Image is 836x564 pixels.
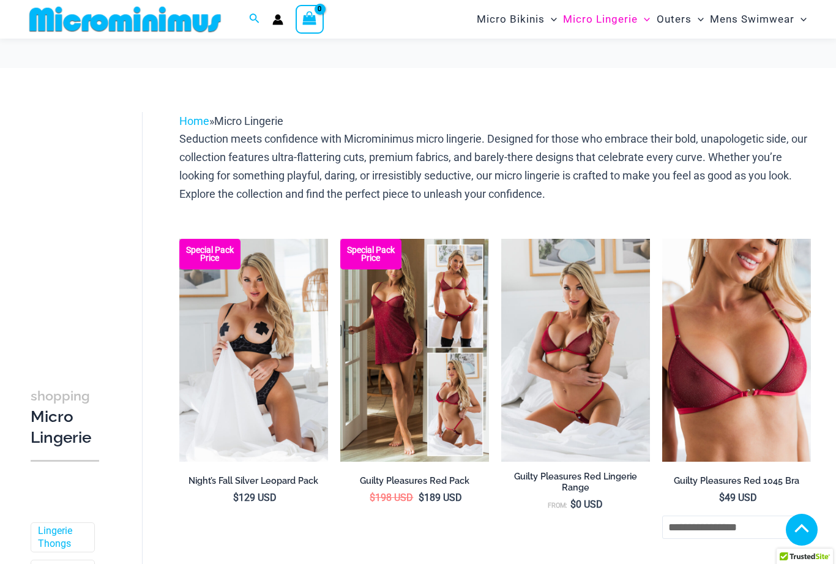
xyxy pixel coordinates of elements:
a: View Shopping Cart, empty [296,5,324,33]
b: Special Pack Price [179,246,241,262]
a: Search icon link [249,12,260,27]
h2: Guilty Pleasures Red Lingerie Range [501,471,650,494]
a: Home [179,115,209,127]
span: shopping [31,388,90,404]
span: $ [419,492,424,503]
img: Guilty Pleasures Red Collection Pack F [340,239,489,462]
span: $ [719,492,725,503]
span: Menu Toggle [545,4,557,35]
bdi: 198 USD [370,492,413,503]
a: Night’s Fall Silver Leopard Pack [179,475,328,491]
span: $ [233,492,239,503]
h2: Night’s Fall Silver Leopard Pack [179,475,328,487]
p: Seduction meets confidence with Microminimus micro lingerie. Designed for those who embrace their... [179,130,811,203]
a: Lingerie Thongs [38,525,85,551]
bdi: 129 USD [233,492,277,503]
bdi: 49 USD [719,492,757,503]
a: Guilty Pleasures Red 1045 Bra 689 Micro 05Guilty Pleasures Red 1045 Bra 689 Micro 06Guilty Pleasu... [501,239,650,462]
a: Micro BikinisMenu ToggleMenu Toggle [474,4,560,35]
a: Guilty Pleasures Red 1045 Bra [662,475,811,491]
a: OutersMenu ToggleMenu Toggle [654,4,707,35]
bdi: 0 USD [570,498,603,510]
span: Micro Lingerie [563,4,638,35]
a: Guilty Pleasures Red Collection Pack F Guilty Pleasures Red Collection Pack BGuilty Pleasures Red... [340,239,489,462]
span: $ [370,492,375,503]
a: Guilty Pleasures Red Pack [340,475,489,491]
a: Guilty Pleasures Red Lingerie Range [501,471,650,498]
img: Nights Fall Silver Leopard 1036 Bra 6046 Thong 09v2 [179,239,328,462]
span: $ [570,498,576,510]
bdi: 189 USD [419,492,462,503]
span: Micro Bikinis [477,4,545,35]
a: Nights Fall Silver Leopard 1036 Bra 6046 Thong 09v2 Nights Fall Silver Leopard 1036 Bra 6046 Thon... [179,239,328,462]
h3: Micro Lingerie [31,385,99,448]
img: Guilty Pleasures Red 1045 Bra 689 Micro 05 [501,239,650,462]
b: Special Pack Price [340,246,401,262]
a: Guilty Pleasures Red 1045 Bra 01Guilty Pleasures Red 1045 Bra 02Guilty Pleasures Red 1045 Bra 02 [662,239,811,462]
span: Outers [657,4,692,35]
img: Guilty Pleasures Red 1045 Bra 01 [662,239,811,462]
span: Mens Swimwear [710,4,794,35]
h2: Guilty Pleasures Red 1045 Bra [662,475,811,487]
span: » [179,115,283,127]
span: Menu Toggle [692,4,704,35]
span: Menu Toggle [794,4,807,35]
a: Mens SwimwearMenu ToggleMenu Toggle [707,4,810,35]
a: Micro LingerieMenu ToggleMenu Toggle [560,4,653,35]
nav: Site Navigation [472,2,812,37]
span: From: [548,502,567,509]
span: Menu Toggle [638,4,650,35]
a: Account icon link [272,14,283,25]
iframe: TrustedSite Certified [31,102,141,347]
span: Micro Lingerie [214,115,283,127]
img: MM SHOP LOGO FLAT [24,6,226,33]
h2: Guilty Pleasures Red Pack [340,475,489,487]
